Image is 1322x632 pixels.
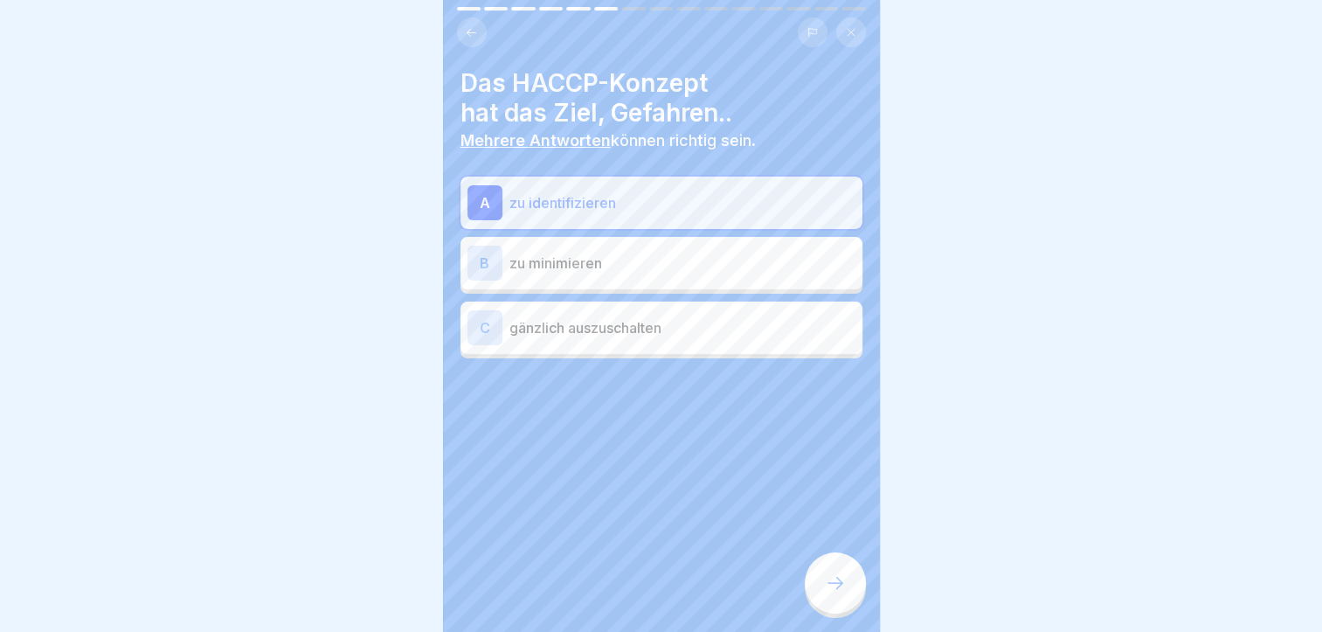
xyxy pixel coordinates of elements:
[509,317,855,338] p: gänzlich auszuschalten
[509,192,855,213] p: zu identifizieren
[460,131,611,149] b: Mehrere Antworten
[467,310,502,345] div: C
[509,253,855,274] p: zu minimieren
[460,68,862,128] h4: Das HACCP-Konzept hat das Ziel, Gefahren..
[460,131,862,150] p: können richtig sein.
[467,246,502,281] div: B
[467,185,502,220] div: A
